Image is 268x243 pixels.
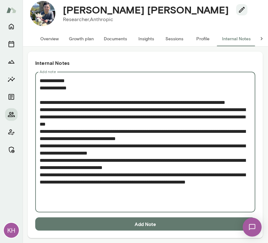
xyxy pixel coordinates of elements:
[5,20,18,33] button: Home
[160,31,189,46] button: Sessions
[5,55,18,68] button: Growth Plan
[40,69,56,74] label: Add note
[5,108,18,121] button: Members
[99,31,132,46] button: Documents
[64,31,99,46] button: Growth plan
[5,91,18,103] button: Documents
[5,73,18,86] button: Insights
[30,1,55,26] img: Alan Lou
[5,126,18,138] button: Client app
[63,16,243,23] p: Researcher, Anthropic
[5,38,18,50] button: Sessions
[4,223,19,238] div: KH
[217,31,256,46] button: Internal Notes
[5,144,18,156] button: Manage
[132,31,160,46] button: Insights
[35,59,255,67] h6: Internal Notes
[35,218,255,231] button: Add Note
[6,4,16,16] img: Mento
[63,4,229,16] h4: [PERSON_NAME] [PERSON_NAME]
[189,31,217,46] button: Profile
[35,31,64,46] button: Overview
